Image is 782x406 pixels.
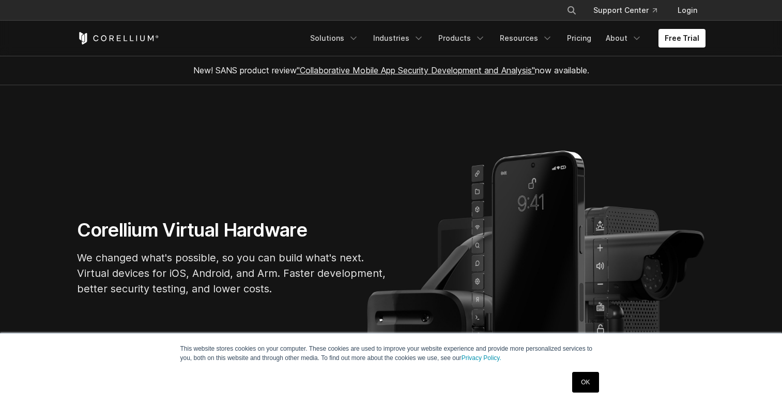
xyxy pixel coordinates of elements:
[554,1,706,20] div: Navigation Menu
[562,1,581,20] button: Search
[304,29,365,48] a: Solutions
[297,65,535,75] a: "Collaborative Mobile App Security Development and Analysis"
[77,32,159,44] a: Corellium Home
[193,65,589,75] span: New! SANS product review now available.
[658,29,706,48] a: Free Trial
[669,1,706,20] a: Login
[600,29,648,48] a: About
[462,354,501,362] a: Privacy Policy.
[304,29,706,48] div: Navigation Menu
[432,29,492,48] a: Products
[585,1,665,20] a: Support Center
[561,29,597,48] a: Pricing
[180,344,602,363] p: This website stores cookies on your computer. These cookies are used to improve your website expe...
[367,29,430,48] a: Industries
[77,218,387,242] h1: Corellium Virtual Hardware
[77,250,387,296] p: We changed what's possible, so you can build what's next. Virtual devices for iOS, Android, and A...
[572,372,599,393] a: OK
[494,29,559,48] a: Resources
